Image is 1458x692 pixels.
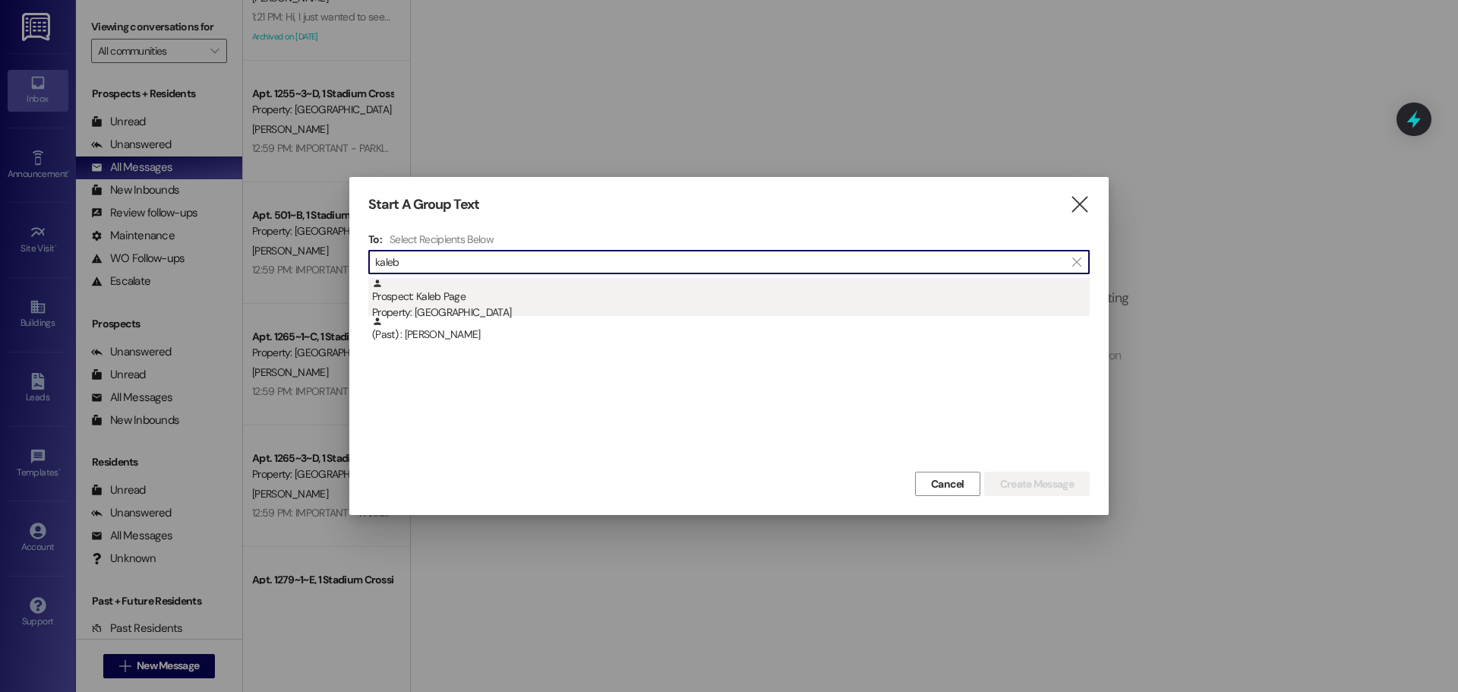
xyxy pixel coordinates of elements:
[1065,251,1089,273] button: Clear text
[368,196,479,213] h3: Start A Group Text
[931,476,964,492] span: Cancel
[984,472,1090,496] button: Create Message
[368,316,1090,354] div: (Past) : [PERSON_NAME]
[390,232,494,246] h4: Select Recipients Below
[372,305,1090,321] div: Property: [GEOGRAPHIC_DATA]
[1000,476,1074,492] span: Create Message
[375,251,1065,273] input: Search for any contact or apartment
[372,278,1090,321] div: Prospect: Kaleb Page
[1072,256,1081,268] i: 
[915,472,980,496] button: Cancel
[368,232,382,246] h3: To:
[1069,197,1090,213] i: 
[368,278,1090,316] div: Prospect: Kaleb PageProperty: [GEOGRAPHIC_DATA]
[372,316,1090,343] div: (Past) : [PERSON_NAME]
